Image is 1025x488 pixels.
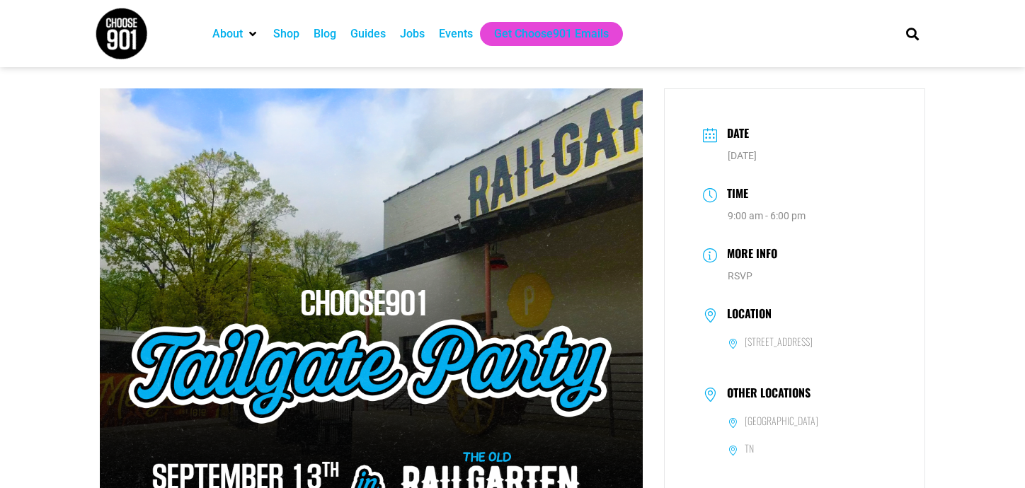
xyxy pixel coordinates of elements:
div: About [205,22,266,46]
h6: [GEOGRAPHIC_DATA] [745,414,818,427]
a: Shop [273,25,299,42]
nav: Main nav [205,22,882,46]
h3: Other Locations [720,386,811,403]
h6: TN [745,442,754,455]
a: RSVP [728,270,752,281]
h3: Time [720,185,748,205]
a: Events [439,25,473,42]
h3: Location [720,307,772,324]
a: Guides [350,25,386,42]
a: Get Choose901 Emails [494,25,609,42]
h3: Date [720,124,749,145]
a: About [212,25,243,42]
a: Jobs [400,25,425,42]
h3: More Info [720,245,777,265]
div: Search [901,22,924,45]
a: Blog [314,25,336,42]
h6: [STREET_ADDRESS] [745,335,813,348]
abbr: 9:00 am - 6:00 pm [728,210,806,221]
span: [DATE] [728,150,757,161]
